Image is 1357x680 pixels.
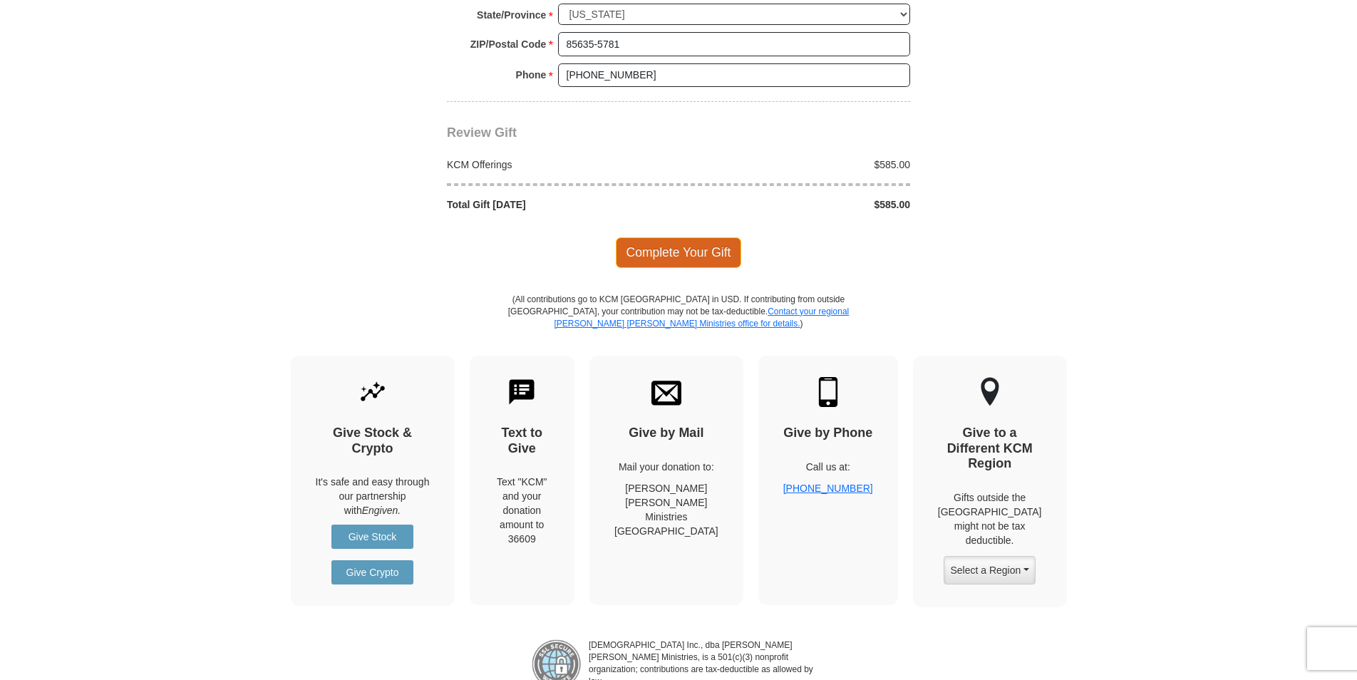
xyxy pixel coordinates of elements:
[651,377,681,407] img: envelope.svg
[554,306,849,329] a: Contact your regional [PERSON_NAME] [PERSON_NAME] Ministries office for details.
[980,377,1000,407] img: other-region
[678,158,918,172] div: $585.00
[440,197,679,212] div: Total Gift [DATE]
[316,426,430,456] h4: Give Stock & Crypto
[495,475,550,546] div: Text "KCM" and your donation amount to 36609
[362,505,401,516] i: Engiven.
[507,377,537,407] img: text-to-give.svg
[614,481,718,538] p: [PERSON_NAME] [PERSON_NAME] Ministries [GEOGRAPHIC_DATA]
[616,237,742,267] span: Complete Your Gift
[614,426,718,441] h4: Give by Mail
[614,460,718,474] p: Mail your donation to:
[938,426,1042,472] h4: Give to a Different KCM Region
[678,197,918,212] div: $585.00
[477,5,546,25] strong: State/Province
[507,294,850,356] p: (All contributions go to KCM [GEOGRAPHIC_DATA] in USD. If contributing from outside [GEOGRAPHIC_D...
[358,377,388,407] img: give-by-stock.svg
[938,490,1042,547] p: Gifts outside the [GEOGRAPHIC_DATA] might not be tax deductible.
[331,560,413,584] a: Give Crypto
[516,65,547,85] strong: Phone
[447,125,517,140] span: Review Gift
[944,556,1035,584] button: Select a Region
[440,158,679,172] div: KCM Offerings
[813,377,843,407] img: mobile.svg
[316,475,430,517] p: It's safe and easy through our partnership with
[783,426,873,441] h4: Give by Phone
[331,525,413,549] a: Give Stock
[495,426,550,456] h4: Text to Give
[783,460,873,474] p: Call us at:
[470,34,547,54] strong: ZIP/Postal Code
[783,483,873,494] a: [PHONE_NUMBER]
